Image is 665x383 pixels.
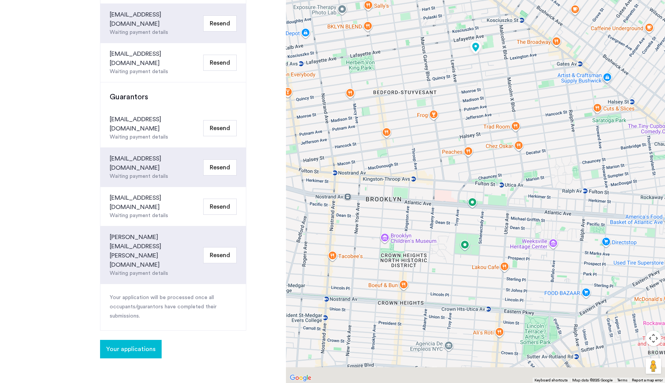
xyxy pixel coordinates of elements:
[572,378,613,382] span: Map data ©2025 Google
[288,373,313,383] img: Google
[110,193,200,212] div: [EMAIL_ADDRESS][DOMAIN_NAME]
[203,55,237,71] button: Resend Email
[110,115,200,133] div: [EMAIL_ADDRESS][DOMAIN_NAME]
[110,133,200,141] div: Waiting payment details
[100,346,162,352] cazamio-button: Go to application
[203,247,237,263] button: Resend Email
[106,345,155,354] span: Your applications
[110,172,200,181] div: Waiting payment details
[110,269,200,278] div: Waiting payment details
[535,378,568,383] button: Keyboard shortcuts
[110,10,200,28] div: [EMAIL_ADDRESS][DOMAIN_NAME]
[110,92,237,102] h3: Guarantors
[110,293,237,321] p: Your application will be processed once all occupants/guarantors have completed their submissions.
[646,331,661,346] button: Map camera controls
[203,120,237,136] button: Resend Email
[110,154,200,172] div: [EMAIL_ADDRESS][DOMAIN_NAME]
[646,358,661,374] button: Drag Pegman onto the map to open Street View
[110,49,200,68] div: [EMAIL_ADDRESS][DOMAIN_NAME]
[100,340,162,358] button: button
[617,378,627,383] a: Terms
[110,28,200,37] div: Waiting payment details
[110,212,200,220] div: Waiting payment details
[203,15,237,32] button: Resend Email
[203,199,237,215] button: Resend Email
[203,159,237,176] button: Resend Email
[632,378,663,383] a: Report a map error
[110,232,200,269] div: [PERSON_NAME][EMAIL_ADDRESS][PERSON_NAME][DOMAIN_NAME]
[110,68,200,76] div: Waiting payment details
[288,373,313,383] a: Open this area in Google Maps (opens a new window)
